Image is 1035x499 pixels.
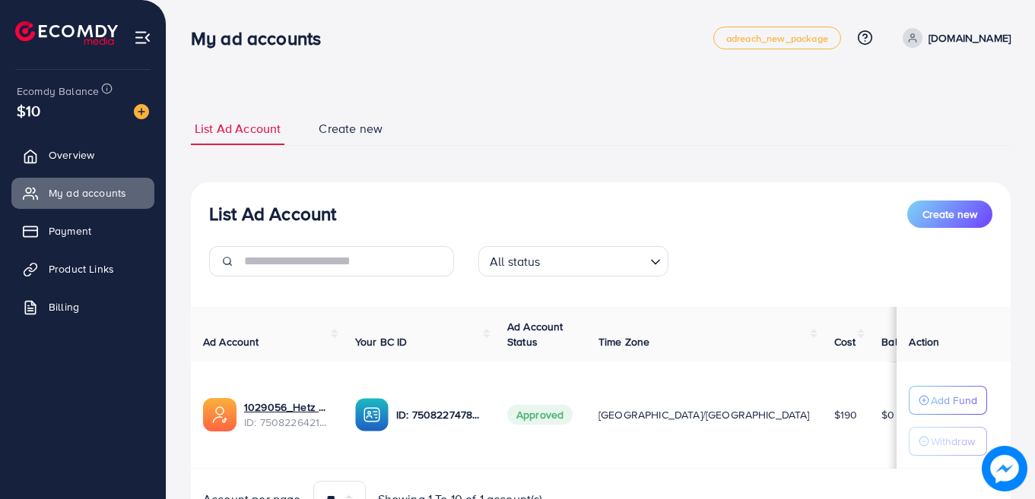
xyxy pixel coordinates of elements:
button: Withdraw [909,427,987,456]
p: Withdraw [931,432,975,450]
img: image [982,446,1027,491]
span: Ad Account [203,334,259,349]
h3: My ad accounts [191,27,333,49]
span: Time Zone [598,334,649,349]
img: ic-ba-acc.ded83a64.svg [355,398,389,431]
span: [GEOGRAPHIC_DATA]/[GEOGRAPHIC_DATA] [598,407,810,422]
a: My ad accounts [11,178,154,208]
span: Action [909,334,939,349]
h3: List Ad Account [209,203,336,225]
img: logo [15,21,118,45]
a: Product Links [11,254,154,284]
span: Billing [49,299,79,314]
img: image [134,104,149,119]
span: $10 [17,99,40,122]
input: Search for option [545,248,644,273]
div: <span class='underline'>1029056_Hetz LLC_1748145547493</span></br>7508226421720875016 [244,400,331,431]
span: Approved [507,405,573,425]
div: Search for option [478,246,668,276]
img: ic-ads-acc.e4c84228.svg [203,398,237,431]
a: Payment [11,216,154,246]
span: adreach_new_package [726,33,828,43]
span: Balance [881,334,922,349]
span: $0 [881,407,894,422]
span: Ecomdy Balance [17,84,99,99]
a: Billing [11,292,154,322]
p: ID: 7508227478448586753 [396,406,483,424]
span: Create new [922,207,977,222]
img: menu [134,29,151,46]
p: Add Fund [931,391,977,409]
span: My ad accounts [49,185,126,201]
span: Payment [49,223,91,238]
span: Your BC ID [355,334,408,349]
span: Ad Account Status [507,319,564,349]
a: 1029056_Hetz LLC_1748145547493 [244,400,331,415]
a: adreach_new_package [713,27,841,49]
span: Create new [319,120,383,137]
p: [DOMAIN_NAME] [929,29,1011,47]
span: Overview [49,147,94,163]
span: Cost [834,334,856,349]
button: Add Fund [909,386,987,415]
a: [DOMAIN_NAME] [897,28,1011,48]
button: Create new [907,201,992,228]
span: All status [487,251,544,273]
span: List Ad Account [195,120,281,137]
span: ID: 7508226421720875016 [244,415,331,430]
a: Overview [11,140,154,170]
span: Product Links [49,261,114,276]
span: $190 [834,407,858,422]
